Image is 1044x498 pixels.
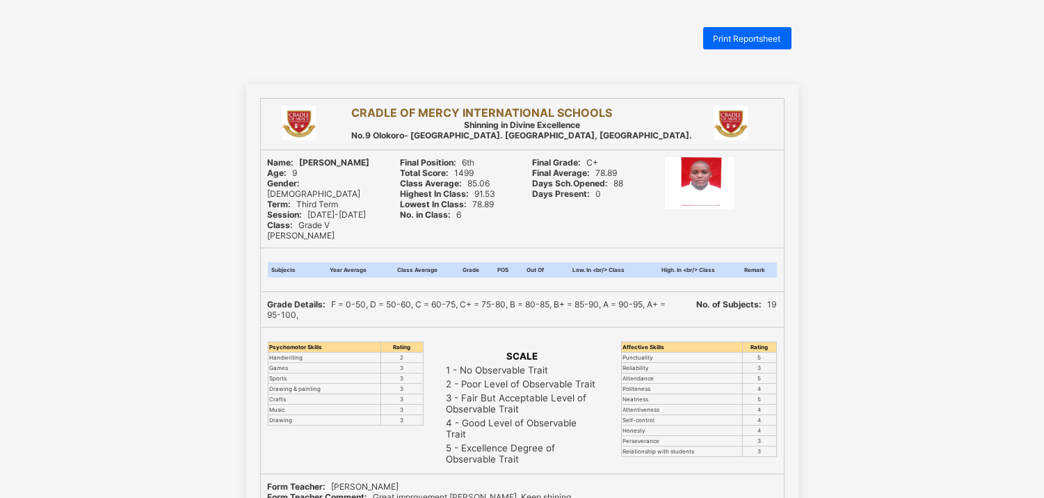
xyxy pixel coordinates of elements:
[743,363,776,373] td: 3
[533,168,618,178] span: 78.89
[268,220,335,241] span: Grade V [PERSON_NAME]
[517,263,554,278] th: Out Of
[352,130,693,140] span: No.9 Olokoro- [GEOGRAPHIC_DATA]. [GEOGRAPHIC_DATA], [GEOGRAPHIC_DATA].
[621,384,743,394] td: Politeness
[464,120,580,130] span: Shinning in Divine Excellence
[268,199,339,209] span: Third Term
[743,373,776,384] td: 5
[268,384,381,394] td: Drawing & painting
[743,353,776,363] td: 5
[621,394,743,405] td: Neatness
[621,353,743,363] td: Punctuality
[533,188,591,199] b: Days Present:
[743,405,776,415] td: 4
[743,384,776,394] td: 4
[268,373,381,384] td: Sports
[714,33,781,44] span: Print Reportsheet
[621,415,743,426] td: Self-control
[400,157,474,168] span: 6th
[381,353,423,363] td: 2
[446,392,599,415] td: 3 - Fair But Acceptable Level of Observable Trait
[643,263,734,278] th: High. In <br/> Class
[400,199,467,209] b: Lowest In Class:
[621,447,743,457] td: Relationship with students
[352,106,613,120] span: CRADLE OF MERCY INTERNATIONAL SCHOOLS
[268,481,326,492] b: Form Teacher:
[446,350,599,362] th: SCALE
[697,299,762,310] b: No. of Subjects:
[268,363,381,373] td: Games
[268,342,381,353] th: Psychomotor Skills
[743,436,776,447] td: 3
[381,263,453,278] th: Class Average
[315,263,381,278] th: Year Average
[268,353,381,363] td: Handwriting
[381,384,423,394] td: 3
[743,426,776,436] td: 4
[268,209,367,220] span: [DATE]-[DATE]
[268,157,370,168] span: [PERSON_NAME]
[453,263,489,278] th: Grade
[400,178,462,188] b: Class Average:
[621,363,743,373] td: Reliability
[400,168,449,178] b: Total Score:
[268,415,381,426] td: Drawing
[446,417,599,440] td: 4 - Good Level of Observable Trait
[621,373,743,384] td: Attendance
[268,178,361,199] span: [DEMOGRAPHIC_DATA]
[381,342,423,353] th: Rating
[621,426,743,436] td: Honesty
[533,188,602,199] span: 0
[446,364,599,376] td: 1 - No Observable Trait
[268,405,381,415] td: Music
[554,263,643,278] th: Low. In <br/> Class
[268,168,298,178] span: 9
[743,394,776,405] td: 5
[268,209,303,220] b: Session:
[268,178,300,188] b: Gender:
[743,415,776,426] td: 4
[533,157,581,168] b: Final Grade:
[400,157,456,168] b: Final Position:
[268,299,666,320] span: F = 0-50, D = 50-60, C = 60-75, C+ = 75-80, B = 80-85, B+ = 85-90, A = 90-95, A+ = 95-100,
[268,199,291,209] b: Term:
[268,481,399,492] span: [PERSON_NAME]
[533,178,624,188] span: 88
[400,209,451,220] b: No. in Class:
[400,209,461,220] span: 6
[621,342,743,353] th: Affective Skills
[533,178,609,188] b: Days Sch.Opened:
[268,394,381,405] td: Crafts
[489,263,517,278] th: POS
[400,188,495,199] span: 91.53
[381,415,423,426] td: 3
[533,168,591,178] b: Final Average:
[446,442,599,465] td: 5 - Excellence Degree of Observable Trait
[400,199,494,209] span: 78.89
[268,263,315,278] th: Subjects
[621,405,743,415] td: Attentiveness
[268,299,326,310] b: Grade Details:
[400,178,490,188] span: 85.06
[381,405,423,415] td: 3
[381,373,423,384] td: 3
[400,168,474,178] span: 1499
[734,263,776,278] th: Remark
[268,157,294,168] b: Name:
[743,342,776,353] th: Rating
[446,378,599,390] td: 2 - Poor Level of Observable Trait
[400,188,469,199] b: Highest In Class:
[381,394,423,405] td: 3
[697,299,777,310] span: 19
[268,220,294,230] b: Class:
[268,168,287,178] b: Age:
[621,436,743,447] td: Perseverance
[381,363,423,373] td: 3
[743,447,776,457] td: 3
[533,157,599,168] span: C+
